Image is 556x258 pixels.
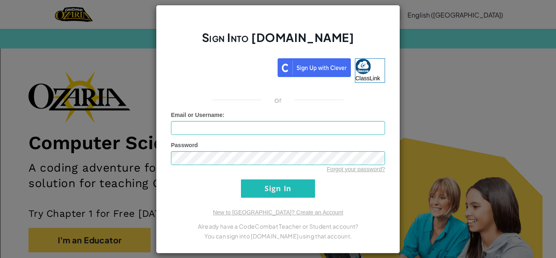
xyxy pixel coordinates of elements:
[171,142,198,148] span: Password
[171,30,385,53] h2: Sign Into [DOMAIN_NAME]
[171,112,223,118] span: Email or Username
[355,75,380,82] span: ClassLink
[274,95,282,105] p: or
[327,166,385,172] a: Forgot your password?
[171,221,385,231] p: Already have a CodeCombat Teacher or Student account?
[213,209,343,216] a: New to [GEOGRAPHIC_DATA]? Create an Account
[167,57,278,75] iframe: Sign in with Google Button
[241,179,315,198] input: Sign In
[355,59,371,74] img: classlink-logo-small.png
[278,58,351,77] img: clever_sso_button@2x.png
[171,231,385,241] p: You can sign into [DOMAIN_NAME] using that account.
[171,111,225,119] label: :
